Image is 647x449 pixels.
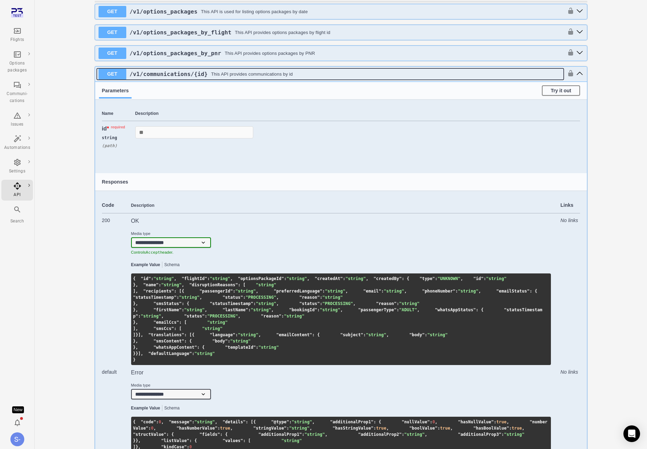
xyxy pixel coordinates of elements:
span: "string" [210,276,230,281]
span: "string" [289,426,309,431]
span: "hasStringValue" [333,426,374,431]
span: "string" [161,282,182,287]
p: OK [131,217,551,225]
span: "translations" [148,332,184,337]
span: { [133,420,136,424]
span: : [138,314,141,319]
span: "status" [299,301,320,306]
span: "string" [486,276,506,281]
button: authorization button unlocked [564,49,574,57]
span: "subject" [340,332,363,337]
span: "body" [409,332,425,337]
span: : [ [238,282,246,287]
i: No links [561,369,578,375]
span: , [230,276,233,281]
span: "string" [399,301,420,306]
span: : [253,301,256,306]
span: : [ [243,438,251,443]
span: "name" [143,282,159,287]
span: : [248,307,250,312]
span: , [346,289,348,294]
span: : { [184,339,192,344]
span: , [307,276,309,281]
span: : [402,432,404,437]
span: : [205,314,207,319]
button: get ​/v1​/options_packages_by_pnr [574,49,585,58]
span: "listValue" [161,438,189,443]
span: : [430,420,432,424]
code: Accept [146,250,160,255]
span: "string" [404,432,425,437]
span: , [461,276,463,281]
span: , [161,420,164,424]
span: "passengerId" [199,289,233,294]
span: : [397,307,399,312]
span: : [302,432,304,437]
span: "emailStatus" [496,289,530,294]
span: "string" [195,351,215,356]
span: : [ [246,420,253,424]
span: "stringValue" [253,426,287,431]
span: , [417,307,419,312]
span: "string" [325,289,346,294]
span: : { [402,276,409,281]
span: "nullValue" [402,420,430,424]
span: "string" [366,332,386,337]
span: "status" [223,295,243,300]
span: "defaultLanguage" [148,351,192,356]
span: , [425,432,427,437]
span: "passengerType" [358,307,397,312]
span: "reason" [261,314,281,319]
span: "hasBoolValue" [473,426,509,431]
span: : [381,289,384,294]
div: Search [4,218,30,225]
span: , [325,432,327,437]
span: GET [99,48,126,59]
span: /v1 /communications /{id} [130,71,208,77]
button: Schema [164,406,180,411]
span: , [199,295,202,300]
span: "bookingId" [289,307,317,312]
span: , [450,426,453,431]
span: GET [99,6,126,17]
span: : [159,282,161,287]
div: This API provides options packages by PNR [225,50,315,57]
a: Communi-cations [1,79,33,107]
td: Code [102,197,131,213]
span: "firstName" [154,307,182,312]
span: , [215,420,218,424]
span: "phoneNumber" [422,289,456,294]
span: : [509,426,512,431]
span: "type" [420,276,435,281]
a: Settings [1,156,33,177]
td: Links [551,197,580,213]
span: : [322,289,325,294]
span: "templateId" [225,345,256,350]
span: "string" [504,432,525,437]
span: : [156,420,159,424]
div: Flights [4,36,30,43]
span: : [182,307,184,312]
span: , [182,282,184,287]
span: : [425,332,427,337]
code: }, ], { }, }, }, ], ] } ], { }, }, } } ], } [133,276,558,362]
span: : [289,420,291,424]
div: Automations [4,144,30,151]
span: : [397,301,399,306]
span: "string" [179,295,199,300]
div: Open Intercom Messenger [623,425,640,442]
span: "string" [256,282,276,287]
span: : { [166,432,174,437]
span: "string" [238,332,258,337]
span: "emailCcs" [154,320,179,325]
button: GET/v1/options_packages_by_flightThis API provides options packages by flight id [97,27,564,38]
span: "hasNumberValue" [177,426,218,431]
span: : { [530,289,537,294]
span: "id" [141,276,151,281]
span: "flightId" [182,276,207,281]
span: : [192,420,194,424]
button: Try it out [542,85,580,96]
span: , [340,307,343,312]
a: API [1,180,33,201]
span: "PROCESSING" [207,314,238,319]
